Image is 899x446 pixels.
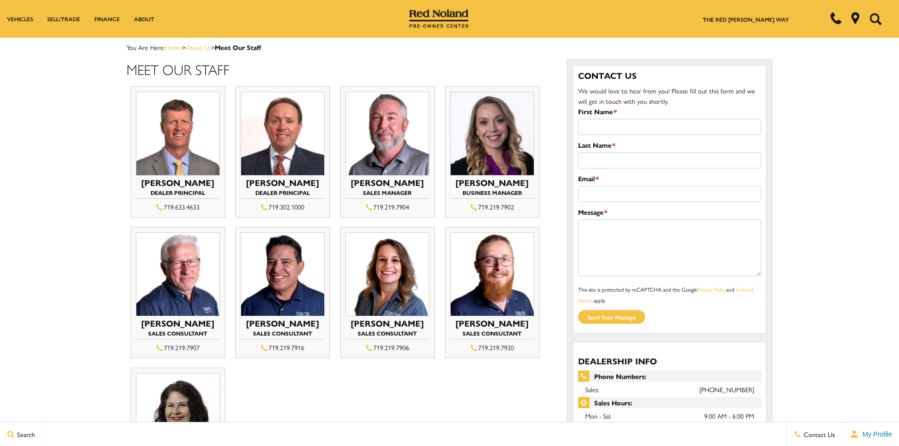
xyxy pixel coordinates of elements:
div: Breadcrumbs [126,42,773,52]
img: Eric Gottlieb [450,232,534,316]
h3: [PERSON_NAME] [345,178,429,187]
label: Email [578,173,599,184]
h3: [PERSON_NAME] [241,319,325,328]
label: Last Name [578,140,615,150]
a: Privacy Policy [697,285,726,294]
a: The Red [PERSON_NAME] Way [703,15,789,24]
div: 719.219.7916 [241,342,325,353]
h3: [PERSON_NAME] [136,319,220,328]
img: Deon Canales [450,92,534,176]
h3: [PERSON_NAME] [241,178,325,187]
h4: Sales Consultant [136,330,220,339]
span: You Are Here: [126,42,261,52]
span: Sun [585,421,595,431]
span: Mon - Sat [585,411,611,421]
img: Thom Buckley [241,92,325,176]
img: Rick Dymek [136,232,220,316]
span: My Profile [859,430,892,438]
button: user-profile-menu [842,422,899,446]
img: Craig Barela [241,232,325,316]
button: Open the search field [866,0,885,37]
span: 9:00 AM - 6:00 PM [704,411,754,421]
img: Red Noland Pre-Owned [409,9,469,28]
div: 719.219.7906 [345,342,429,353]
h3: [PERSON_NAME] [136,178,220,187]
div: 719.219.7904 [345,201,429,212]
h3: Dealership Info [578,356,762,366]
span: Phone Numbers: [578,370,762,382]
a: Red Noland Pre-Owned [409,13,469,22]
span: Search [15,429,35,439]
span: Sales Hours: [578,397,762,408]
div: 719.633.4633 [136,201,220,212]
div: 719.219.7920 [450,342,534,353]
a: Home [165,42,182,52]
h3: [PERSON_NAME] [450,178,534,187]
div: 719.302.1000 [241,201,325,212]
div: 719.219.7902 [450,201,534,212]
img: Greg Wyatt [345,92,429,176]
input: Send your message [578,310,645,324]
small: This site is protected by reCAPTCHA and the Google and apply. [578,285,753,304]
h3: Contact Us [578,70,762,81]
h4: Sales Consultant [450,330,534,339]
span: > [185,42,261,52]
h4: Sales Consultant [241,330,325,339]
h3: [PERSON_NAME] [345,319,429,328]
h4: Sales Manager [345,190,429,199]
label: Message [578,207,607,217]
h4: Business Manager [450,190,534,199]
img: Christine Bickel [345,232,429,316]
a: Terms of Service [578,285,753,304]
span: We would love to hear from you! Please fill out this form and we will get in touch with you shortly. [578,86,755,106]
h1: Meet Our Staff [126,61,553,77]
strong: Meet Our Staff [215,42,261,52]
img: Mike Jorgensen [136,92,220,176]
h3: [PERSON_NAME] [450,319,534,328]
a: About Us [185,42,211,52]
span: Sales: [585,385,599,394]
label: First Name [578,106,617,117]
span: Contact Us [801,429,835,439]
a: [PHONE_NUMBER] [699,385,754,394]
div: 719.219.7907 [136,342,220,353]
h4: Sales Consultant [345,330,429,339]
span: > [165,42,261,52]
h4: Dealer Principal [241,190,325,199]
span: Closed [735,421,754,431]
h4: Dealer Principal [136,190,220,199]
